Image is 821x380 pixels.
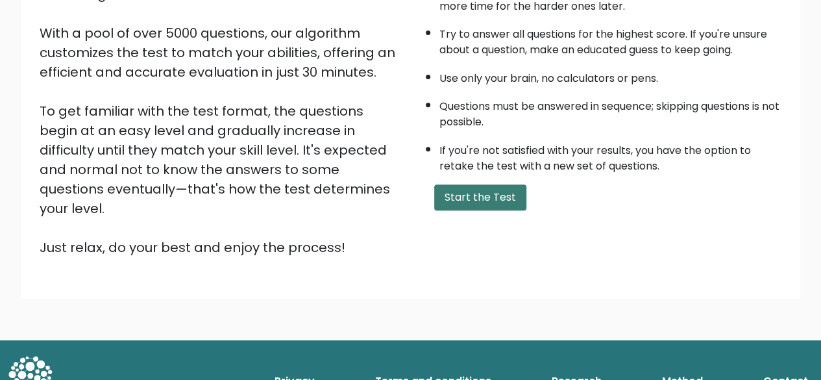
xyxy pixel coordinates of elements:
[439,92,782,130] li: Questions must be answered in sequence; skipping questions is not possible.
[439,20,782,58] li: Try to answer all questions for the highest score. If you're unsure about a question, make an edu...
[439,136,782,174] li: If you're not satisfied with your results, you have the option to retake the test with a new set ...
[439,64,782,86] li: Use only your brain, no calculators or pens.
[434,184,526,210] button: Start the Test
